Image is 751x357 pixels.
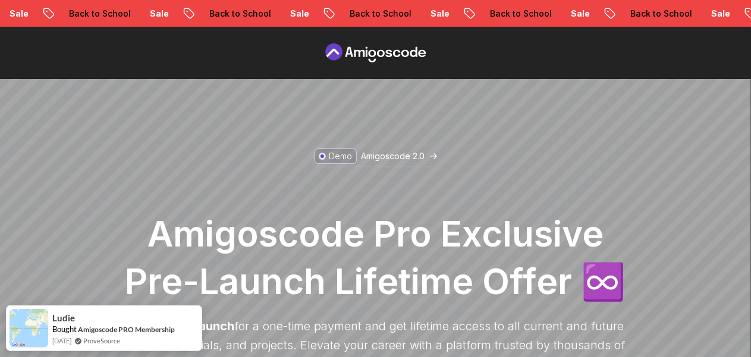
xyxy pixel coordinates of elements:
[10,8,90,20] p: Back to School
[329,150,353,162] p: Demo
[290,8,371,20] p: Back to School
[312,146,440,167] a: DemoAmigoscode 2.0
[371,8,409,20] p: Sale
[571,8,652,20] p: Back to School
[52,313,75,323] span: Ludie
[362,150,425,162] p: Amigoscode 2.0
[231,8,269,20] p: Sale
[150,8,231,20] p: Back to School
[652,8,690,20] p: Sale
[171,319,235,333] span: pre-launch
[52,324,77,334] span: Bought
[10,309,48,347] img: provesource social proof notification image
[90,8,128,20] p: Sale
[52,336,71,346] span: [DATE]
[322,43,429,62] a: Pre Order page
[511,8,549,20] p: Sale
[78,325,175,334] a: Amigoscode PRO Membership
[120,210,631,305] h1: Amigoscode Pro Exclusive Pre-Launch Lifetime Offer ♾️
[83,336,120,346] a: ProveSource
[431,8,511,20] p: Back to School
